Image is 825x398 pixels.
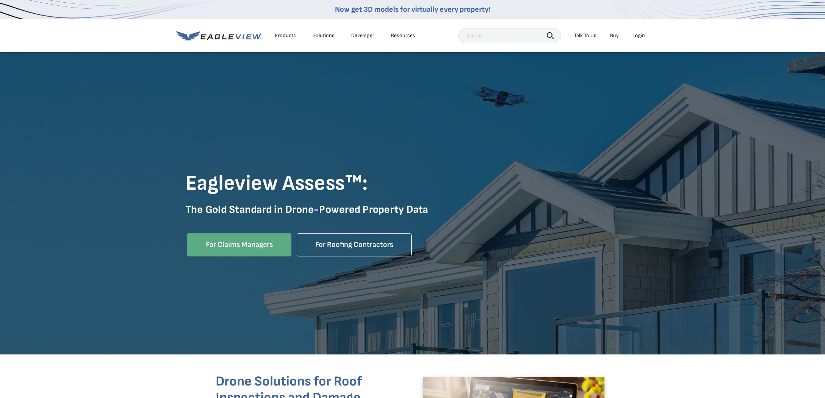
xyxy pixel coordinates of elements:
[297,233,412,256] a: For Roofing Contractors
[185,170,640,197] h1: Eagleview Assess™:
[391,32,415,39] div: Resources
[458,28,561,43] input: Search
[275,32,296,39] div: Products
[574,32,596,39] div: Talk To Us
[632,32,645,39] div: Login
[187,233,291,256] a: For Claims Managers
[335,5,490,14] a: Now get 3D models for virtually every property!
[351,32,374,39] a: Developer
[313,32,335,39] div: Solutions
[610,32,619,39] a: Buy
[185,203,428,216] strong: The Gold Standard in Drone-Powered Property Data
